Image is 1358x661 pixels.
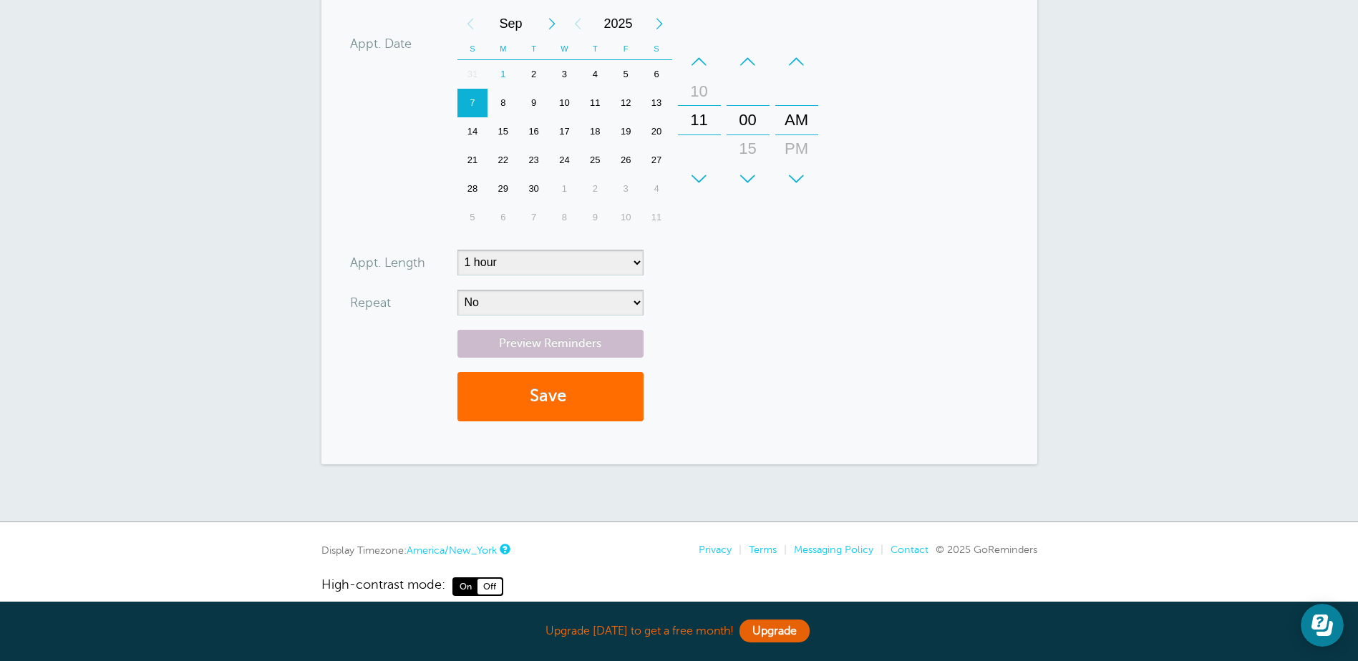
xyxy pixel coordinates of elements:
div: Wednesday, September 24 [549,146,580,175]
div: Monday, September 15 [488,117,518,146]
span: September [483,9,539,38]
a: Upgrade [739,620,810,642]
div: Friday, September 26 [611,146,641,175]
div: Next Month [539,9,565,38]
div: 7 [518,203,549,232]
div: 29 [488,175,518,203]
div: Sunday, October 5 [457,203,488,232]
div: Previous Year [565,9,591,38]
div: AM [780,106,814,134]
div: Tuesday, September 30 [518,175,549,203]
div: Saturday, September 6 [641,60,672,89]
th: S [457,38,488,60]
div: Wednesday, September 3 [549,60,580,89]
th: T [518,38,549,60]
div: 20 [641,117,672,146]
div: 4 [580,60,611,89]
a: Terms [749,544,777,555]
div: Friday, October 3 [611,175,641,203]
div: Friday, September 12 [611,89,641,117]
a: This is the timezone being used to display dates and times to you on this device. Click the timez... [500,544,508,554]
div: Next Year [646,9,672,38]
div: 11 [682,106,717,134]
div: Tuesday, September 2 [518,60,549,89]
label: Repeat [350,296,391,309]
div: 31 [457,60,488,89]
div: 25 [580,146,611,175]
span: High-contrast mode: [321,577,445,596]
div: 1 [488,60,518,89]
div: 8 [549,203,580,232]
div: 3 [549,60,580,89]
div: Minutes [727,47,770,193]
div: Sunday, September 7 [457,89,488,117]
span: Off [477,579,502,594]
div: Previous Month [457,9,483,38]
div: Thursday, September 18 [580,117,611,146]
div: 11 [580,89,611,117]
div: Tuesday, September 9 [518,89,549,117]
div: Wednesday, September 17 [549,117,580,146]
div: 16 [518,117,549,146]
label: Appt. Length [350,256,425,269]
div: 21 [457,146,488,175]
div: Monday, October 6 [488,203,518,232]
div: 00 [731,106,765,134]
div: Saturday, September 13 [641,89,672,117]
div: 5 [611,60,641,89]
div: 15 [731,134,765,163]
div: 22 [488,146,518,175]
div: Friday, September 19 [611,117,641,146]
div: 14 [457,117,488,146]
div: Sunday, September 21 [457,146,488,175]
div: 2 [518,60,549,89]
div: Hours [678,47,721,193]
div: Thursday, October 2 [580,175,611,203]
div: 9 [518,89,549,117]
div: 10 [611,203,641,232]
div: 10 [682,77,717,106]
div: Monday, September 29 [488,175,518,203]
div: Thursday, October 9 [580,203,611,232]
div: 9 [580,203,611,232]
th: F [611,38,641,60]
div: Thursday, September 25 [580,146,611,175]
th: T [580,38,611,60]
div: 6 [641,60,672,89]
div: PM [780,134,814,163]
div: Wednesday, October 8 [549,203,580,232]
div: 18 [580,117,611,146]
th: S [641,38,672,60]
div: 3 [611,175,641,203]
label: Appt. Date [350,37,412,50]
div: 30 [518,175,549,203]
div: 1 [549,175,580,203]
div: 11 [641,203,672,232]
div: Wednesday, September 10 [549,89,580,117]
div: Sunday, September 28 [457,175,488,203]
a: Contact [891,544,928,555]
div: Sunday, August 31 [457,60,488,89]
div: Saturday, October 11 [641,203,672,232]
div: 28 [457,175,488,203]
span: 2025 [591,9,646,38]
div: Friday, September 5 [611,60,641,89]
div: Tuesday, September 16 [518,117,549,146]
div: Upgrade [DATE] to get a free month! [321,616,1037,647]
div: 15 [488,117,518,146]
div: 2 [580,175,611,203]
div: Monday, September 22 [488,146,518,175]
div: Monday, September 8 [488,89,518,117]
a: America/New_York [407,544,497,556]
div: 27 [641,146,672,175]
iframe: Resource center [1301,604,1344,647]
div: Saturday, September 27 [641,146,672,175]
div: 12 [611,89,641,117]
div: Today, Monday, September 1 [488,60,518,89]
div: Wednesday, October 1 [549,175,580,203]
div: 10 [549,89,580,117]
div: 4 [641,175,672,203]
div: 5 [457,203,488,232]
div: 17 [549,117,580,146]
div: Tuesday, October 7 [518,203,549,232]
